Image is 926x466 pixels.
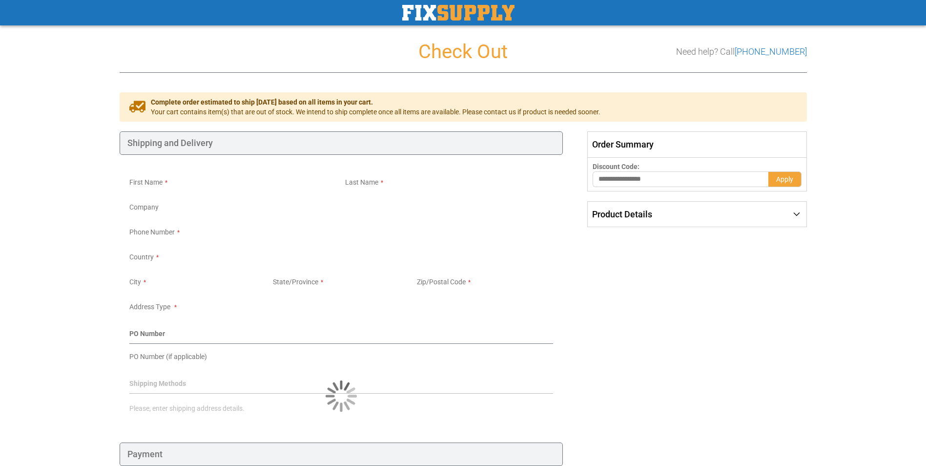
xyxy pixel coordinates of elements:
[129,228,175,236] span: Phone Number
[129,278,141,286] span: City
[592,209,652,219] span: Product Details
[593,163,639,170] span: Discount Code:
[151,107,600,117] span: Your cart contains item(s) that are out of stock. We intend to ship complete once all items are a...
[345,178,378,186] span: Last Name
[151,97,600,107] span: Complete order estimated to ship [DATE] based on all items in your cart.
[402,5,514,21] img: Fix Industrial Supply
[129,303,170,311] span: Address Type
[120,41,807,63] h1: Check Out
[129,329,554,344] div: PO Number
[587,131,806,158] span: Order Summary
[120,131,563,155] div: Shipping and Delivery
[129,178,163,186] span: First Name
[417,278,466,286] span: Zip/Postal Code
[776,175,793,183] span: Apply
[273,278,318,286] span: State/Province
[402,5,514,21] a: store logo
[768,171,802,187] button: Apply
[129,353,207,360] span: PO Number (if applicable)
[676,47,807,57] h3: Need help? Call
[326,381,357,412] img: Loading...
[129,253,154,261] span: Country
[735,46,807,57] a: [PHONE_NUMBER]
[129,203,159,211] span: Company
[120,443,563,466] div: Payment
